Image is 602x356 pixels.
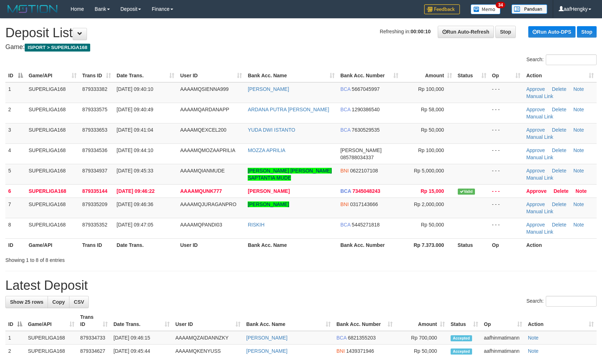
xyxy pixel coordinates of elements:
td: - - - [489,218,524,238]
td: 1 [5,82,26,103]
a: Manual Link [526,134,553,140]
img: Feedback.jpg [424,4,460,14]
th: Action: activate to sort column ascending [523,69,597,82]
span: Copy 7630529535 to clipboard [352,127,380,133]
span: Copy 085788034337 to clipboard [340,155,374,160]
a: Note [573,147,584,153]
span: Rp 15,000 [421,188,444,194]
a: Delete [552,168,566,174]
a: Note [573,201,584,207]
a: Approve [526,201,545,207]
a: Delete [552,127,566,133]
a: Run Auto-DPS [528,26,576,38]
a: Run Auto-Refresh [438,26,494,38]
span: Accepted [451,335,472,341]
a: Approve [526,147,545,153]
span: AAAAMQMOZAAPRILIA [180,147,235,153]
a: Stop [495,26,516,38]
th: Bank Acc. Name: activate to sort column ascending [245,69,338,82]
h1: Deposit List [5,26,597,40]
th: Game/API: activate to sort column ascending [26,69,79,82]
td: SUPERLIGA168 [26,197,79,218]
th: Bank Acc. Name [245,238,338,252]
span: ISPORT > SUPERLIGA168 [25,44,90,52]
span: Copy 0317143666 to clipboard [350,201,378,207]
img: Button%20Memo.svg [471,4,501,14]
span: [DATE] 09:47:05 [117,222,153,228]
span: AAAAMQJURAGANPRO [180,201,236,207]
span: Copy 1290386540 to clipboard [352,107,380,112]
a: Note [528,348,539,354]
span: CSV [74,299,84,305]
td: - - - [489,123,524,143]
th: Game/API [26,238,79,252]
td: - - - [489,197,524,218]
span: [PERSON_NAME] [340,147,382,153]
th: Op: activate to sort column ascending [489,69,524,82]
td: - - - [489,164,524,184]
a: Manual Link [526,114,553,120]
span: 879333382 [82,86,107,92]
a: Note [573,168,584,174]
a: RISKIH [248,222,264,228]
th: Date Trans. [114,238,178,252]
td: aafhinmatimann [481,331,525,345]
th: User ID: activate to sort column ascending [177,69,245,82]
span: 879335352 [82,222,107,228]
td: SUPERLIGA168 [26,123,79,143]
td: SUPERLIGA168 [26,143,79,164]
span: 879335209 [82,201,107,207]
span: BCA [340,127,350,133]
th: Status: activate to sort column ascending [448,311,481,331]
th: Op: activate to sort column ascending [481,311,525,331]
td: 6 [5,184,26,197]
a: Approve [526,86,545,92]
a: Manual Link [526,175,553,181]
th: Bank Acc. Name: activate to sort column ascending [243,311,334,331]
a: Manual Link [526,209,553,214]
span: [DATE] 09:40:10 [117,86,153,92]
span: Copy 7345048243 to clipboard [353,188,380,194]
td: SUPERLIGA168 [26,184,79,197]
span: [DATE] 09:41:04 [117,127,153,133]
th: ID: activate to sort column descending [5,69,26,82]
a: [PERSON_NAME] [248,86,289,92]
th: Date Trans.: activate to sort column ascending [114,69,178,82]
td: 879334733 [77,331,111,345]
span: BCA [340,86,350,92]
th: User ID [177,238,245,252]
a: Manual Link [526,155,553,160]
td: 2 [5,103,26,123]
th: Status [455,238,489,252]
strong: 00:00:10 [411,29,431,34]
span: Copy [52,299,65,305]
input: Search: [546,54,597,65]
label: Search: [526,54,597,65]
th: ID: activate to sort column descending [5,311,25,331]
span: [DATE] 09:40:49 [117,107,153,112]
a: Delete [552,147,566,153]
a: Note [573,127,584,133]
a: Stop [577,26,597,38]
td: - - - [489,103,524,123]
span: 879333575 [82,107,107,112]
span: Copy 5667045997 to clipboard [352,86,380,92]
th: User ID: activate to sort column ascending [173,311,243,331]
th: Trans ID [79,238,114,252]
td: - - - [489,184,524,197]
th: Action [523,238,597,252]
th: Bank Acc. Number: activate to sort column ascending [338,69,401,82]
th: Game/API: activate to sort column ascending [25,311,77,331]
th: Bank Acc. Number: activate to sort column ascending [334,311,395,331]
td: SUPERLIGA168 [26,82,79,103]
span: Rp 50,000 [421,127,444,133]
a: Delete [552,86,566,92]
td: SUPERLIGA168 [25,331,77,345]
a: Approve [526,127,545,133]
a: Note [573,107,584,112]
a: Note [573,222,584,228]
span: Rp 58,000 [421,107,444,112]
span: [DATE] 09:44:10 [117,147,153,153]
a: Note [528,335,539,341]
span: Copy 6821355203 to clipboard [348,335,376,341]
